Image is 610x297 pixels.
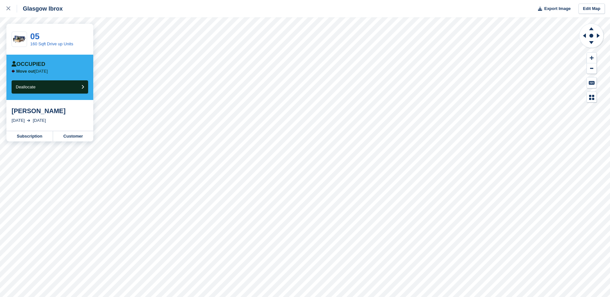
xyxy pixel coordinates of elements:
[544,5,570,12] span: Export Image
[27,119,30,122] img: arrow-right-light-icn-cde0832a797a2874e46488d9cf13f60e5c3a73dbe684e267c42b8395dfbc2abf.svg
[534,4,571,14] button: Export Image
[587,92,596,103] button: Map Legend
[12,107,88,115] div: [PERSON_NAME]
[587,63,596,74] button: Zoom Out
[12,117,25,124] div: [DATE]
[16,85,35,89] span: Deallocate
[30,32,40,41] a: 05
[12,80,88,94] button: Deallocate
[33,117,46,124] div: [DATE]
[12,69,15,73] img: arrow-left-icn-90495f2de72eb5bd0bd1c3c35deca35cc13f817d75bef06ecd7c0b315636ce7e.svg
[12,34,27,45] img: 20-ft-container%20(2).jpg
[30,41,73,46] a: 160 Sqft Drive up Units
[587,77,596,88] button: Keyboard Shortcuts
[17,5,63,13] div: Glasgow Ibrox
[16,69,35,74] span: Move out
[53,131,93,141] a: Customer
[12,61,45,67] div: Occupied
[587,53,596,63] button: Zoom In
[578,4,605,14] a: Edit Map
[16,69,48,74] p: [DATE]
[6,131,53,141] a: Subscription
